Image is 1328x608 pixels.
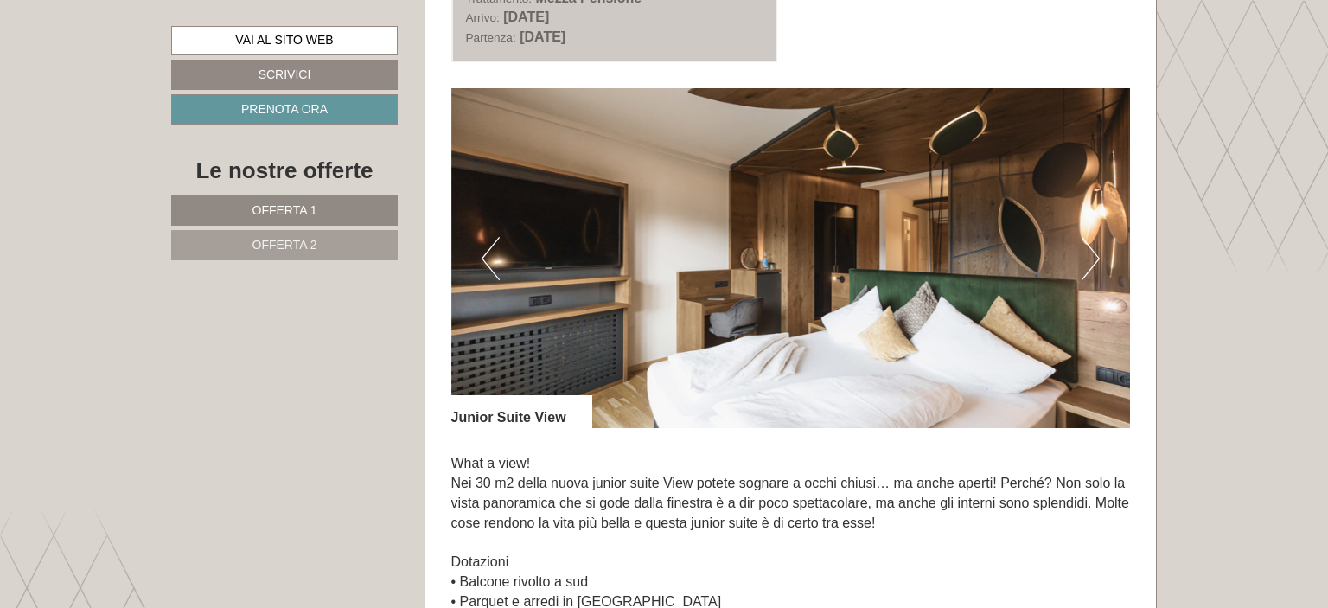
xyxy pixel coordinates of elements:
[466,11,500,24] small: Arrivo:
[520,29,565,44] b: [DATE]
[252,203,317,217] span: Offerta 1
[466,31,516,44] small: Partenza:
[252,238,317,252] span: Offerta 2
[1082,237,1100,280] button: Next
[451,395,592,428] div: Junior Suite View
[171,60,398,90] a: Scrivici
[451,88,1131,428] img: image
[482,237,500,280] button: Previous
[171,155,398,187] div: Le nostre offerte
[171,94,398,125] a: Prenota ora
[171,26,398,55] a: Vai al sito web
[503,10,549,24] b: [DATE]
